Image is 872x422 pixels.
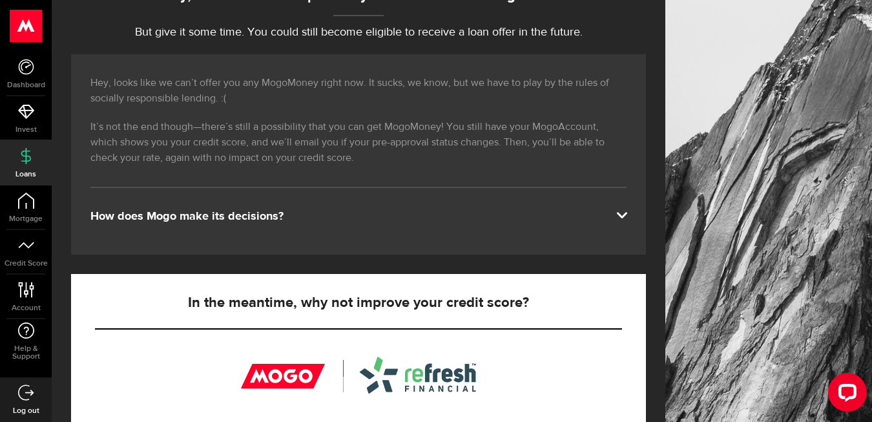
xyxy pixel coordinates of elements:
[90,209,627,224] div: How does Mogo make its decisions?
[71,24,646,41] p: But give it some time. You could still become eligible to receive a loan offer in the future.
[90,120,627,166] p: It’s not the end though—there’s still a possibility that you can get MogoMoney! You still have yo...
[95,295,622,311] h5: In the meantime, why not improve your credit score?
[90,76,627,107] p: Hey, looks like we can’t offer you any MogoMoney right now. It sucks, we know, but we have to pla...
[818,368,872,422] iframe: LiveChat chat widget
